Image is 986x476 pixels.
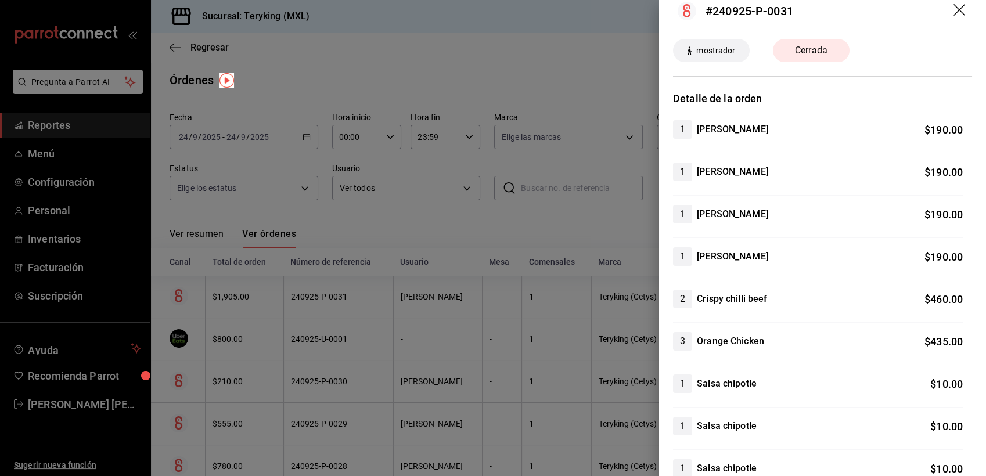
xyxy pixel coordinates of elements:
[697,334,764,348] h4: Orange Chicken
[697,250,768,264] h4: [PERSON_NAME]
[930,420,963,432] span: $ 10.00
[697,292,767,306] h4: Crispy chilli beef
[697,419,757,433] h4: Salsa chipotle
[924,293,963,305] span: $ 460.00
[924,251,963,263] span: $ 190.00
[953,4,967,18] button: drag
[673,377,692,391] span: 1
[673,165,692,179] span: 1
[673,334,692,348] span: 3
[697,461,757,475] h4: Salsa chipotle
[706,2,793,20] div: #240925-P-0031
[924,124,963,136] span: $ 190.00
[673,122,692,136] span: 1
[697,207,768,221] h4: [PERSON_NAME]
[924,336,963,348] span: $ 435.00
[673,250,692,264] span: 1
[924,166,963,178] span: $ 190.00
[697,377,757,391] h4: Salsa chipotle
[697,122,768,136] h4: [PERSON_NAME]
[924,208,963,221] span: $ 190.00
[219,73,234,88] img: Tooltip marker
[930,463,963,475] span: $ 10.00
[673,91,972,106] h3: Detalle de la orden
[673,207,692,221] span: 1
[673,419,692,433] span: 1
[788,44,834,57] span: Cerrada
[673,461,692,475] span: 1
[673,292,692,306] span: 2
[930,378,963,390] span: $ 10.00
[692,45,740,57] span: mostrador
[697,165,768,179] h4: [PERSON_NAME]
